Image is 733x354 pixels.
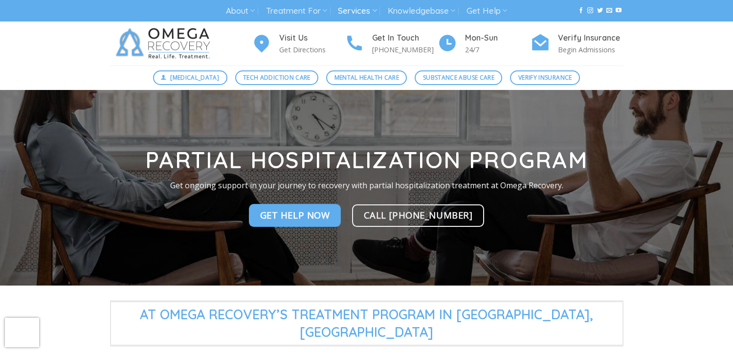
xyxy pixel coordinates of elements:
a: Follow on Facebook [578,7,584,14]
h4: Mon-Sun [465,32,531,44]
span: Call [PHONE_NUMBER] [364,208,473,222]
h4: Verify Insurance [558,32,623,44]
a: Get Help Now [249,204,341,227]
p: Get ongoing support in your journey to recovery with partial hospitalization treatment at Omega R... [103,179,631,192]
strong: Partial Hospitalization Program [145,146,588,174]
a: Substance Abuse Care [415,70,502,85]
a: Get Help [466,2,507,20]
a: Knowledgebase [388,2,455,20]
p: Get Directions [279,44,345,55]
p: 24/7 [465,44,531,55]
span: Get Help Now [260,208,330,222]
p: [PHONE_NUMBER] [372,44,438,55]
a: Verify Insurance [510,70,580,85]
a: Get In Touch [PHONE_NUMBER] [345,32,438,56]
a: Follow on YouTube [616,7,622,14]
a: Verify Insurance Begin Admissions [531,32,623,56]
a: [MEDICAL_DATA] [153,70,227,85]
a: Follow on Twitter [597,7,603,14]
h4: Get In Touch [372,32,438,44]
a: Call [PHONE_NUMBER] [352,204,485,227]
a: Tech Addiction Care [235,70,319,85]
span: Tech Addiction Care [243,73,311,82]
span: Substance Abuse Care [423,73,494,82]
span: [MEDICAL_DATA] [170,73,219,82]
span: Mental Health Care [334,73,399,82]
span: At Omega Recovery’s Treatment Program in [GEOGRAPHIC_DATA],[GEOGRAPHIC_DATA] [110,301,623,346]
a: Treatment For [266,2,327,20]
a: Services [338,2,377,20]
a: Mental Health Care [326,70,407,85]
img: Omega Recovery [110,22,220,66]
p: Begin Admissions [558,44,623,55]
span: Verify Insurance [518,73,572,82]
a: Follow on Instagram [587,7,593,14]
h4: Visit Us [279,32,345,44]
a: Visit Us Get Directions [252,32,345,56]
a: Send us an email [606,7,612,14]
a: About [226,2,255,20]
